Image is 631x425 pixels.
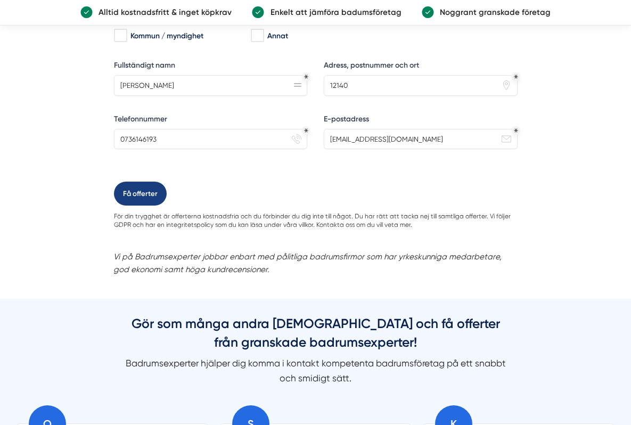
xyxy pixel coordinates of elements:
div: Obligatoriskt [514,75,518,79]
p: Noggrant granskade företag [434,6,551,19]
label: E-postadress [324,114,518,127]
div: Obligatoriskt [304,128,308,133]
section: Badrumsexperter hjälper dig komma i kontakt kompetenta badrumsföretag på ett snabbt och smidigt s... [121,356,510,390]
input: Annat [251,30,263,41]
label: Adress, postnummer och ort [324,60,518,73]
p: Enkelt att jämföra badumsföretag [264,6,401,19]
label: Telefonnummer [114,114,308,127]
div: Obligatoriskt [304,75,308,79]
button: Få offerter [114,182,167,206]
em: Vi på Badrumsexperter jobbar enbart med pålitliga badrumsfirmor som har yrkeskunniga medarbetare,... [113,252,502,274]
p: För din trygghet är offerterna kostnadsfria och du förbinder du dig inte till något. Du har rätt ... [114,212,518,230]
h3: Gör som många andra [DEMOGRAPHIC_DATA] och få offerter från granskade badrumsexperter! [121,315,510,356]
p: Alltid kostnadsfritt & inget köpkrav [93,6,232,19]
input: Kommun / myndighet [114,30,126,41]
div: Obligatoriskt [514,128,518,133]
label: Fullständigt namn [114,60,308,73]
